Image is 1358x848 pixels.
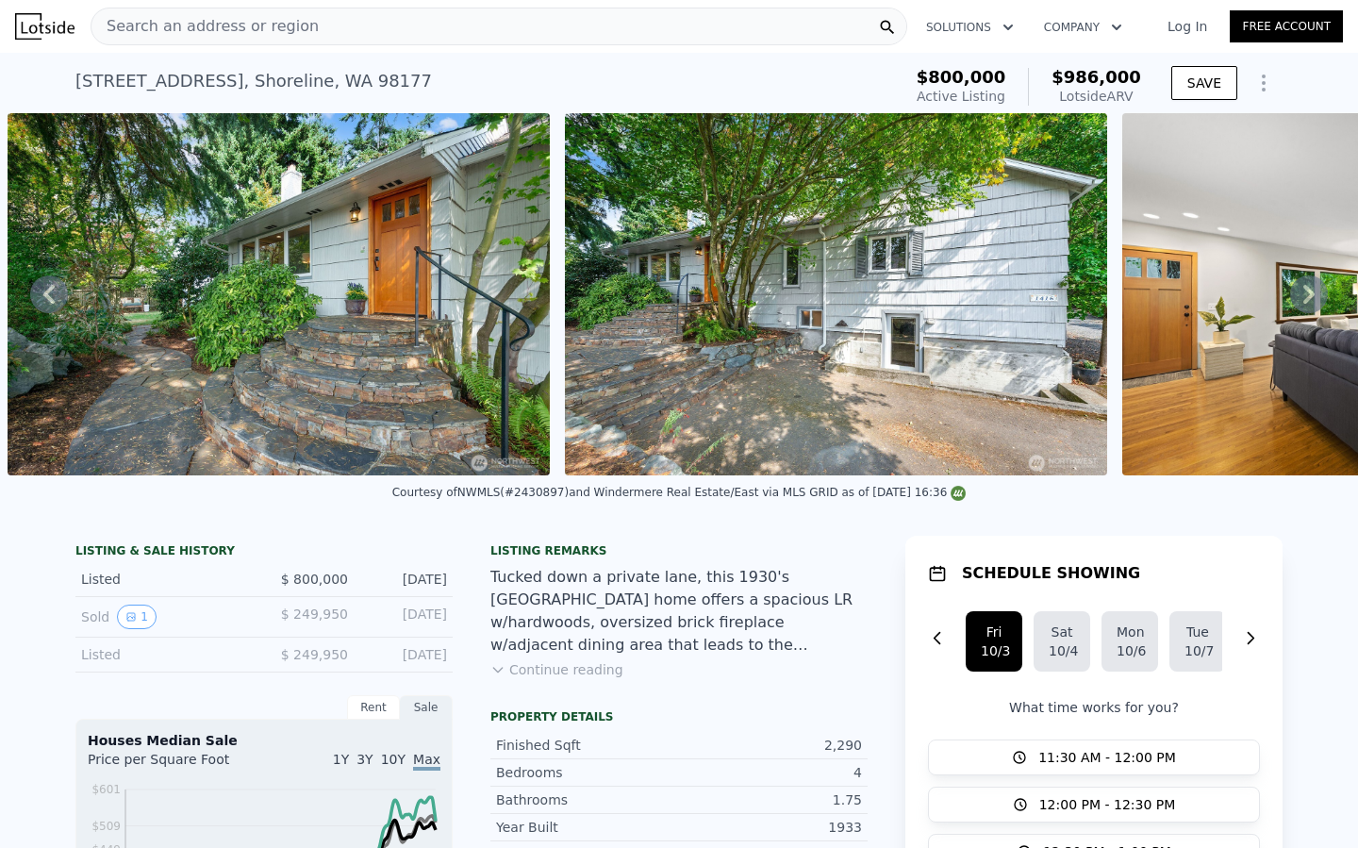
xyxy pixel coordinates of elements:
[496,763,679,782] div: Bedrooms
[363,605,447,629] div: [DATE]
[281,647,348,662] span: $ 249,950
[496,790,679,809] div: Bathrooms
[1145,17,1230,36] a: Log In
[679,790,862,809] div: 1.75
[75,543,453,562] div: LISTING & SALE HISTORY
[1169,611,1226,672] button: Tue10/7
[333,752,349,767] span: 1Y
[490,566,868,657] div: Tucked down a private lane, this 1930's [GEOGRAPHIC_DATA] home offers a spacious LR w/hardwoods, ...
[565,113,1107,475] img: Sale: 167717768 Parcel: 97386693
[281,607,348,622] span: $ 249,950
[951,486,966,501] img: NWMLS Logo
[1038,748,1176,767] span: 11:30 AM - 12:00 PM
[91,15,319,38] span: Search an address or region
[1230,10,1343,42] a: Free Account
[81,645,249,664] div: Listed
[88,731,440,750] div: Houses Median Sale
[117,605,157,629] button: View historical data
[490,709,868,724] div: Property details
[1052,87,1141,106] div: Lotside ARV
[928,740,1260,775] button: 11:30 AM - 12:00 PM
[363,570,447,589] div: [DATE]
[1184,641,1211,660] div: 10/7
[679,763,862,782] div: 4
[392,486,967,499] div: Courtesy of NWMLS (#2430897) and Windermere Real Estate/East via MLS GRID as of [DATE] 16:36
[962,562,1140,585] h1: SCHEDULE SHOWING
[347,695,400,720] div: Rent
[8,113,550,475] img: Sale: 167717768 Parcel: 97386693
[1039,795,1176,814] span: 12:00 PM - 12:30 PM
[496,818,679,837] div: Year Built
[81,605,249,629] div: Sold
[91,783,121,796] tspan: $601
[1171,66,1237,100] button: SAVE
[679,818,862,837] div: 1933
[981,623,1007,641] div: Fri
[928,698,1260,717] p: What time works for you?
[917,89,1005,104] span: Active Listing
[917,67,1006,87] span: $800,000
[1034,611,1090,672] button: Sat10/4
[911,10,1029,44] button: Solutions
[1117,623,1143,641] div: Mon
[981,641,1007,660] div: 10/3
[88,750,264,780] div: Price per Square Foot
[490,660,623,679] button: Continue reading
[91,820,121,833] tspan: $509
[356,752,373,767] span: 3Y
[679,736,862,755] div: 2,290
[1052,67,1141,87] span: $986,000
[1049,641,1075,660] div: 10/4
[381,752,406,767] span: 10Y
[400,695,453,720] div: Sale
[363,645,447,664] div: [DATE]
[75,68,432,94] div: [STREET_ADDRESS] , Shoreline , WA 98177
[1117,641,1143,660] div: 10/6
[281,572,348,587] span: $ 800,000
[15,13,75,40] img: Lotside
[1049,623,1075,641] div: Sat
[928,787,1260,823] button: 12:00 PM - 12:30 PM
[1245,64,1283,102] button: Show Options
[413,752,440,771] span: Max
[1101,611,1158,672] button: Mon10/6
[490,543,868,558] div: Listing remarks
[966,611,1022,672] button: Fri10/3
[1029,10,1137,44] button: Company
[496,736,679,755] div: Finished Sqft
[1184,623,1211,641] div: Tue
[81,570,249,589] div: Listed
